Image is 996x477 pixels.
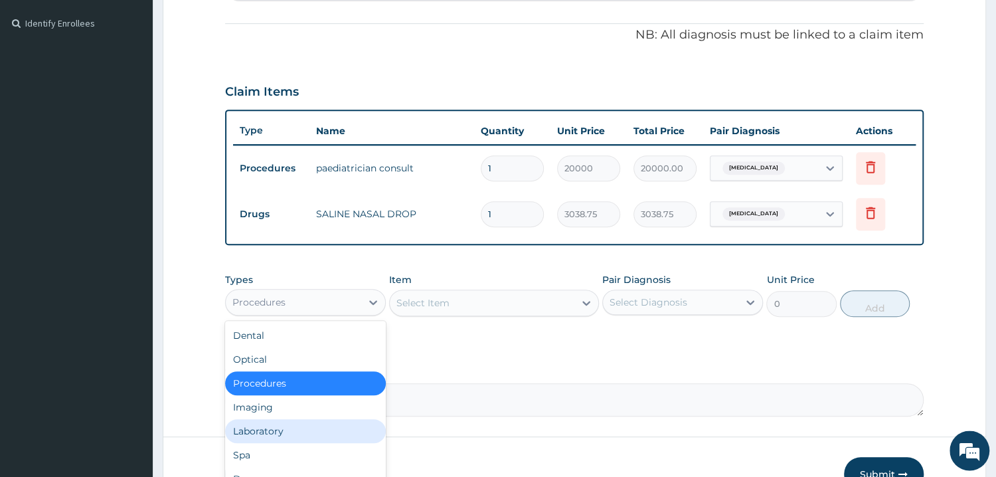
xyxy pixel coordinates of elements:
h3: Claim Items [225,85,299,100]
td: Drugs [233,202,309,227]
img: d_794563401_company_1708531726252_794563401 [25,66,54,100]
span: [MEDICAL_DATA] [722,161,785,175]
div: Minimize live chat window [218,7,250,39]
td: SALINE NASAL DROP [309,201,474,227]
td: Procedures [233,156,309,181]
div: Select Item [396,296,450,310]
label: Pair Diagnosis [602,273,671,286]
button: Add [840,290,910,317]
span: [MEDICAL_DATA] [722,207,785,221]
p: NB: All diagnosis must be linked to a claim item [225,27,924,44]
th: Pair Diagnosis [703,118,849,144]
div: Chat with us now [69,74,223,92]
th: Type [233,118,309,143]
textarea: Type your message and hit 'Enter' [7,328,253,374]
th: Unit Price [550,118,627,144]
div: Select Diagnosis [610,296,687,309]
div: Dental [225,324,386,347]
label: Item [389,273,412,286]
label: Unit Price [766,273,814,286]
div: Procedures [232,296,286,309]
th: Total Price [627,118,703,144]
div: Laboratory [225,419,386,443]
th: Actions [849,118,916,144]
th: Quantity [474,118,550,144]
div: Optical [225,347,386,371]
td: paediatrician consult [309,155,474,181]
span: We're online! [77,149,183,284]
div: Procedures [225,371,386,395]
label: Comment [225,365,924,376]
div: Spa [225,443,386,467]
th: Name [309,118,474,144]
label: Types [225,274,253,286]
div: Imaging [225,395,386,419]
